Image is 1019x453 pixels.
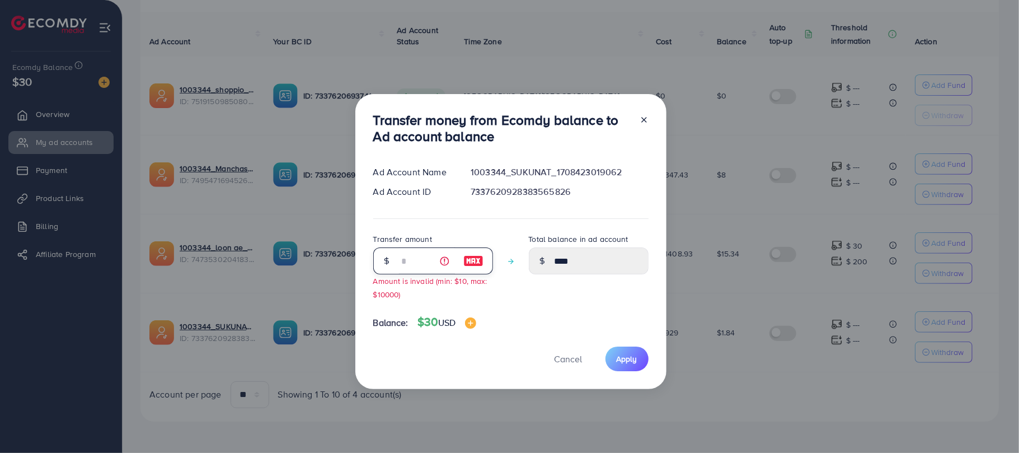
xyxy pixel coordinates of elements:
small: Amount is invalid (min: $10, max: $10000) [373,275,487,299]
iframe: Chat [971,403,1011,445]
label: Total balance in ad account [529,233,628,245]
div: Ad Account ID [364,185,462,198]
span: Apply [617,353,637,365]
h3: Transfer money from Ecomdy balance to Ad account balance [373,112,631,144]
button: Cancel [541,347,597,371]
span: Balance: [373,316,408,329]
label: Transfer amount [373,233,432,245]
div: 1003344_SUKUNAT_1708423019062 [462,166,657,179]
div: 7337620928383565826 [462,185,657,198]
span: USD [438,316,456,329]
img: image [465,317,476,329]
span: Cancel [555,353,583,365]
img: image [463,254,483,268]
h4: $30 [417,315,476,329]
div: Ad Account Name [364,166,462,179]
button: Apply [605,347,649,371]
